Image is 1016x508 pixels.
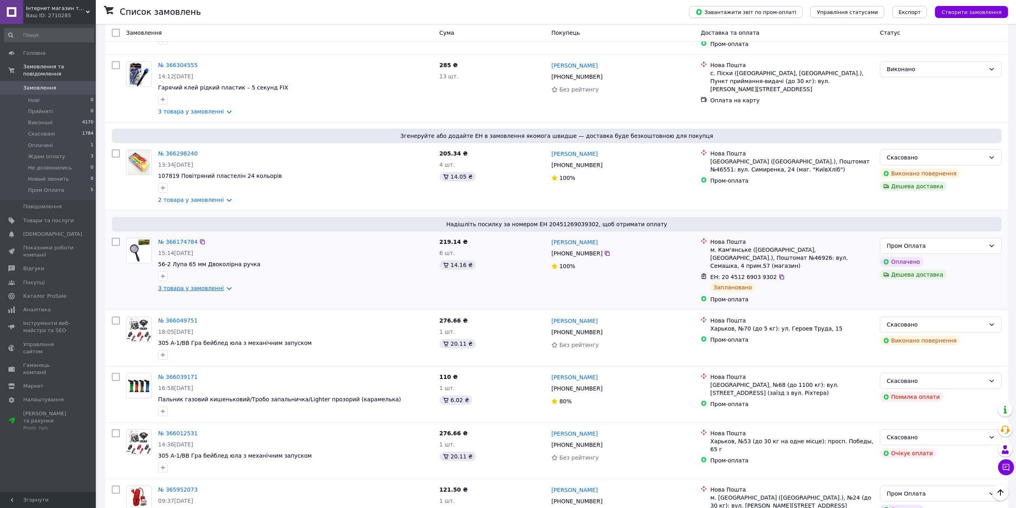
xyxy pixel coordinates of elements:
div: Пром Оплата [887,241,985,250]
div: Оплата на карту [710,96,873,104]
div: 14.16 ₴ [440,260,476,270]
span: Інтернет магазин товарів Для всієї родини ForAll.com.ua [26,5,86,12]
span: Ждем оплату [28,153,65,160]
span: Головна [23,50,46,57]
span: 100% [559,263,575,269]
div: Дешева доставка [880,270,946,279]
span: 0 [91,108,93,115]
div: Дешева доставка [880,181,946,191]
a: № 366174784 [158,239,198,245]
button: Експорт [892,6,927,18]
a: № 366298240 [158,150,198,157]
a: [PERSON_NAME] [551,486,598,494]
span: Гарячий клей рідкий пластик – 5 секунд FIX [158,84,288,91]
div: Виконано повернення [880,169,960,178]
span: Повідомлення [23,203,62,210]
span: 1 шт. [440,498,455,504]
div: Нова Пошта [710,317,873,325]
a: 56-2 Лупа 65 мм Двоколірна ручка [158,261,260,267]
a: Фото товару [126,238,152,263]
a: Фото товару [126,373,152,398]
div: Очікує оплати [880,448,936,458]
div: Оплачено [880,257,923,267]
img: Фото товару [127,317,151,342]
a: № 366304555 [158,62,198,68]
span: Покупці [23,279,45,286]
span: Аналітика [23,306,51,313]
div: Харьков, №53 (до 30 кг на одне місце): просп. Победы, 65 г [710,437,873,453]
div: Харьков, №70 (до 5 кг): ул. Героев Труда, 15 [710,325,873,333]
span: Надішліть посилку за номером ЕН 20451269039302, щоб отримати оплату [115,220,998,228]
span: 205.34 ₴ [440,150,468,157]
span: [PHONE_NUMBER] [551,385,602,392]
span: Замовлення та повідомлення [23,63,96,78]
a: 305 A-1/ВВ Гра бейблед юла з механічним запуском [158,452,312,459]
span: 13 шт. [440,73,459,80]
a: Фото товару [126,61,152,87]
div: Помилка оплати [880,392,943,402]
a: [PERSON_NAME] [551,430,598,438]
span: Експорт [899,9,921,15]
span: 3 [91,153,93,160]
span: Замовлення [23,84,56,92]
div: Скасовано [887,433,985,442]
span: [PHONE_NUMBER] [551,498,602,504]
span: Пальник газовий кишеньковий/Тробо запальничка/Lighter прозорий (карамелька) [158,396,401,402]
div: Пром-оплата [710,295,873,303]
span: [DEMOGRAPHIC_DATA] [23,231,82,238]
div: Скасовано [887,320,985,329]
span: Без рейтингу [559,86,599,93]
span: 276.66 ₴ [440,430,468,436]
span: 305 A-1/ВВ Гра бейблед юла з механічним запуском [158,340,312,346]
span: 0 [91,97,93,104]
input: Пошук [4,28,94,42]
div: м. Кам'янське ([GEOGRAPHIC_DATA], [GEOGRAPHIC_DATA].), Поштомат №46926: вул. Семашка, 4 прим.57 (... [710,246,873,270]
div: Пром-оплата [710,456,873,464]
span: 4 шт. [440,161,455,168]
div: Нова Пошта [710,429,873,437]
a: [PERSON_NAME] [551,373,598,381]
a: № 366012531 [158,430,198,436]
span: [PHONE_NUMBER] [551,329,602,335]
span: [PHONE_NUMBER] [551,162,602,168]
span: Показники роботи компанії [23,244,74,259]
span: 16:58[DATE] [158,385,193,391]
img: Фото товару [127,238,151,263]
div: Скасовано [887,153,985,162]
span: 4170 [82,119,93,126]
span: Нові [28,97,40,104]
a: № 366049751 [158,317,198,324]
span: Каталог ProSale [23,293,66,300]
div: 6.02 ₴ [440,395,472,405]
span: Маркет [23,382,44,390]
span: 219.14 ₴ [440,239,468,245]
div: Пром-оплата [710,336,873,344]
span: Управління сайтом [23,341,74,355]
div: Нова Пошта [710,238,873,246]
span: [PHONE_NUMBER] [551,250,602,257]
span: Скасовані [28,130,55,137]
span: 1 шт. [440,329,455,335]
a: № 365952073 [158,486,198,493]
div: [GEOGRAPHIC_DATA], №68 (до 1100 кг): вул. [STREET_ADDRESS] (заїзд з вул. Ріхтера) [710,381,873,397]
span: 1 шт. [440,441,455,448]
button: Наверх [992,484,1009,501]
div: Виконано повернення [880,336,960,345]
span: Налаштування [23,396,64,403]
a: 107819 Повітряний пластелін 24 кольорів [158,173,282,179]
span: Статус [880,30,900,36]
button: Створити замовлення [935,6,1008,18]
span: ЕН: 20 4512 6903 9302 [710,274,777,280]
span: Пром Оплата [28,187,64,194]
a: № 366039171 [158,374,198,380]
div: 14.05 ₴ [440,172,476,181]
span: Без рейтингу [559,454,599,461]
div: Пром Оплата [887,489,985,498]
span: 276.66 ₴ [440,317,468,324]
span: Оплачені [28,142,53,149]
a: [PERSON_NAME] [551,238,598,246]
span: Замовлення [126,30,162,36]
div: Prom топ [23,424,74,432]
